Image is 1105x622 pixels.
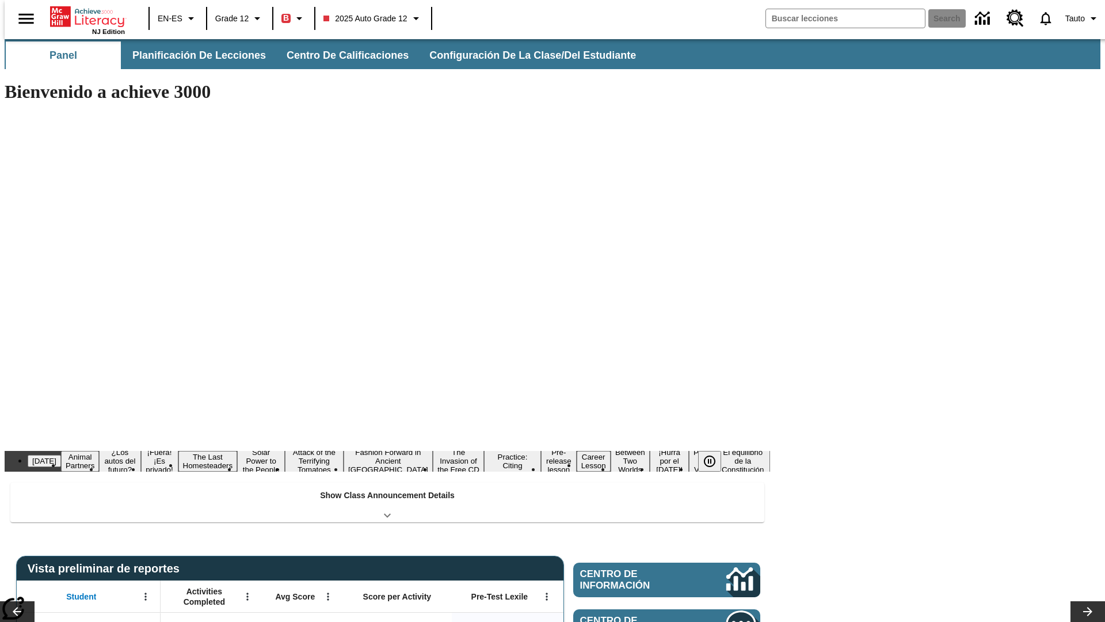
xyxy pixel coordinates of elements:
button: Slide 14 ¡Hurra por el Día de la Constitución! [650,446,689,476]
button: Slide 7 Attack of the Terrifying Tomatoes [285,446,343,476]
button: Slide 11 Pre-release lesson [541,446,577,476]
div: Portada [50,4,125,35]
a: Centro de recursos, Se abrirá en una pestaña nueva. [1000,3,1031,34]
a: Portada [50,5,125,28]
button: Slide 8 Fashion Forward in Ancient Rome [344,446,433,476]
span: Centro de información [580,568,688,591]
div: Show Class Announcement Details [10,483,764,522]
button: Abrir el menú lateral [9,2,43,36]
div: Subbarra de navegación [5,39,1100,69]
button: Planificación de lecciones [123,41,275,69]
span: Pre-Test Lexile [471,591,528,602]
button: Abrir menú [239,588,256,605]
button: Perfil/Configuración [1061,8,1105,29]
input: search field [766,9,925,28]
button: Class: 2025 Auto Grade 12, Selecciona una clase [319,8,427,29]
div: Subbarra de navegación [5,41,646,69]
p: Show Class Announcement Details [320,490,455,502]
span: EN-ES [158,13,182,25]
span: Avg Score [275,591,315,602]
button: Slide 4 ¡Fuera! ¡Es privado! [141,446,178,476]
span: Tauto [1065,13,1085,25]
span: B [283,11,289,25]
a: Notificaciones [1031,3,1061,33]
button: Centro de calificaciones [277,41,418,69]
span: Panel [49,49,77,62]
span: Centro de calificaciones [287,49,409,62]
button: Carrusel de lecciones, seguir [1070,601,1105,622]
button: Configuración de la clase/del estudiante [420,41,645,69]
button: Slide 1 Día del Trabajo [28,455,61,467]
span: Activities Completed [166,586,242,607]
span: Configuración de la clase/del estudiante [429,49,636,62]
div: Pausar [698,451,733,472]
button: Boost El color de la clase es rojo. Cambiar el color de la clase. [277,8,311,29]
a: Centro de información [968,3,1000,35]
button: Grado: Grade 12, Elige un grado [211,8,269,29]
button: Slide 2 Animal Partners [61,451,99,472]
span: Score per Activity [363,591,432,602]
button: Slide 9 The Invasion of the Free CD [433,446,484,476]
button: Abrir menú [319,588,337,605]
span: Planificación de lecciones [132,49,266,62]
span: 2025 Auto Grade 12 [323,13,407,25]
a: Centro de información [573,563,760,597]
span: Student [66,591,96,602]
button: Panel [6,41,121,69]
button: Slide 12 Career Lesson [577,451,611,472]
button: Slide 6 Solar Power to the People [237,446,285,476]
button: Language: EN-ES, Selecciona un idioma [153,8,203,29]
button: Abrir menú [538,588,555,605]
span: NJ Edition [92,28,125,35]
h1: Bienvenido a achieve 3000 [5,81,770,103]
button: Slide 5 The Last Homesteaders [178,451,238,472]
button: Slide 15 Point of View [689,446,715,476]
button: Pausar [698,451,721,472]
button: Slide 3 ¿Los autos del futuro? [99,446,140,476]
button: Slide 16 El equilibrio de la Constitución [715,446,770,476]
button: Abrir menú [137,588,154,605]
span: Vista preliminar de reportes [28,562,185,575]
button: Slide 13 Between Two Worlds [611,446,650,476]
span: Grade 12 [215,13,249,25]
button: Slide 10 Mixed Practice: Citing Evidence [484,442,541,480]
